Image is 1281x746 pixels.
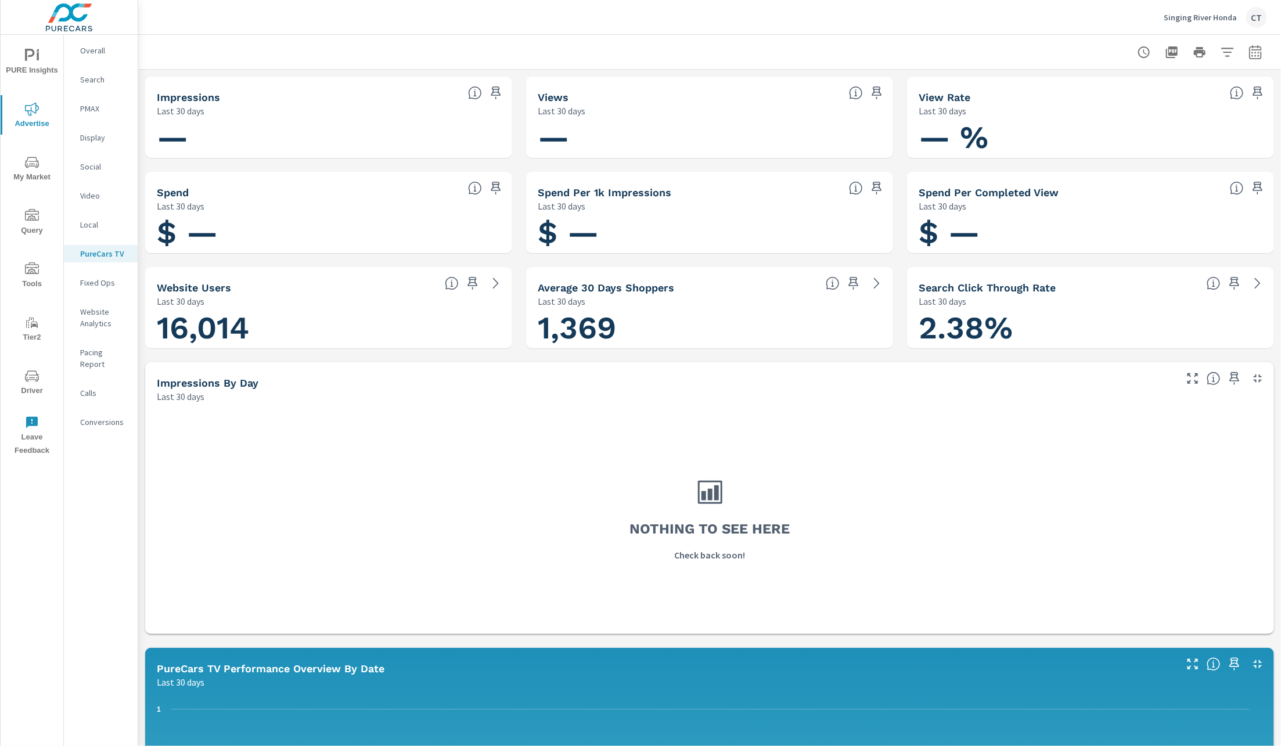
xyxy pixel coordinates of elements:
[64,71,138,88] div: Search
[80,387,128,399] p: Calls
[538,213,881,253] h1: $ —
[1225,369,1244,388] span: Save this to your personalized report
[1216,41,1239,64] button: Apply Filters
[80,347,128,370] p: Pacing Report
[4,416,60,457] span: Leave Feedback
[538,104,585,118] p: Last 30 days
[64,158,138,175] div: Social
[157,186,189,199] h5: Spend
[4,369,60,398] span: Driver
[157,390,204,403] p: Last 30 days
[80,277,128,289] p: Fixed Ops
[80,248,128,260] p: PureCars TV
[64,303,138,332] div: Website Analytics
[1225,655,1244,673] span: Save this to your personalized report
[468,86,482,100] span: Number of times your connected TV ad was presented to a user. [Source: This data is provided by t...
[157,294,204,308] p: Last 30 days
[1207,276,1221,290] span: Percentage of users who viewed your campaigns who clicked through to your website. For example, i...
[157,104,204,118] p: Last 30 days
[157,213,501,253] h1: $ —
[4,156,60,184] span: My Market
[4,316,60,344] span: Tier2
[4,262,60,291] span: Tools
[80,190,128,201] p: Video
[849,86,863,100] span: Number of times your connected TV ad was viewed completely by a user. [Source: This data is provi...
[538,199,585,213] p: Last 30 days
[919,91,970,103] h5: View Rate
[1,35,63,462] div: nav menu
[868,179,886,197] span: Save this to your personalized report
[1230,86,1244,100] span: Percentage of Impressions where the ad was viewed completely. “Impressions” divided by “Views”. [...
[538,308,881,348] h1: 1,369
[1246,7,1267,28] div: CT
[1207,372,1221,385] span: The number of impressions, broken down by the day of the week they occurred.
[1164,12,1237,23] p: Singing River Honda
[849,181,863,195] span: Total spend per 1,000 impressions. [Source: This data is provided by the video advertising platform]
[919,199,966,213] p: Last 30 days
[64,384,138,402] div: Calls
[1183,655,1202,673] button: Make Fullscreen
[919,104,966,118] p: Last 30 days
[64,216,138,233] div: Local
[487,84,505,102] span: Save this to your personalized report
[64,245,138,262] div: PureCars TV
[4,49,60,77] span: PURE Insights
[1248,84,1267,102] span: Save this to your personalized report
[1248,274,1267,293] a: See more details in report
[157,282,231,294] h5: Website Users
[1244,41,1267,64] button: Select Date Range
[919,282,1056,294] h5: Search Click Through Rate
[157,675,204,689] p: Last 30 days
[868,274,886,293] a: See more details in report
[1183,369,1202,388] button: Make Fullscreen
[1188,41,1211,64] button: Print Report
[826,276,840,290] span: A rolling 30 day total of daily Shoppers on the dealership website, averaged over the selected da...
[868,84,886,102] span: Save this to your personalized report
[157,91,220,103] h5: Impressions
[674,548,745,562] p: Check back soon!
[80,416,128,428] p: Conversions
[80,306,128,329] p: Website Analytics
[157,377,258,389] h5: Impressions by Day
[64,129,138,146] div: Display
[157,118,501,157] h1: —
[4,102,60,131] span: Advertise
[538,294,585,308] p: Last 30 days
[487,179,505,197] span: Save this to your personalized report
[64,344,138,373] div: Pacing Report
[157,662,384,675] h5: PureCars TV Performance Overview By Date
[1160,41,1183,64] button: "Export Report to PDF"
[64,274,138,291] div: Fixed Ops
[80,103,128,114] p: PMAX
[80,132,128,143] p: Display
[64,100,138,117] div: PMAX
[1248,369,1267,388] button: Minimize Widget
[80,219,128,230] p: Local
[919,308,1262,348] h1: 2.38%
[463,274,482,293] span: Save this to your personalized report
[919,213,1262,253] h1: $ —
[468,181,482,195] span: Cost of your connected TV ad campaigns. [Source: This data is provided by the video advertising p...
[538,91,568,103] h5: Views
[64,187,138,204] div: Video
[157,705,161,713] text: 1
[80,45,128,56] p: Overall
[80,161,128,172] p: Social
[64,413,138,431] div: Conversions
[629,519,790,539] h3: Nothing to see here
[919,186,1059,199] h5: Spend Per Completed View
[4,209,60,237] span: Query
[538,282,674,294] h5: Average 30 Days Shoppers
[919,294,966,308] p: Last 30 days
[1225,274,1244,293] span: Save this to your personalized report
[919,118,1262,157] h1: — %
[157,199,204,213] p: Last 30 days
[64,42,138,59] div: Overall
[538,186,671,199] h5: Spend Per 1k Impressions
[844,274,863,293] span: Save this to your personalized report
[1248,179,1267,197] span: Save this to your personalized report
[445,276,459,290] span: Unique website visitors over the selected time period. [Source: Website Analytics]
[157,308,501,348] h1: 16,014
[80,74,128,85] p: Search
[1230,181,1244,195] span: Total spend per 1,000 impressions. [Source: This data is provided by the video advertising platform]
